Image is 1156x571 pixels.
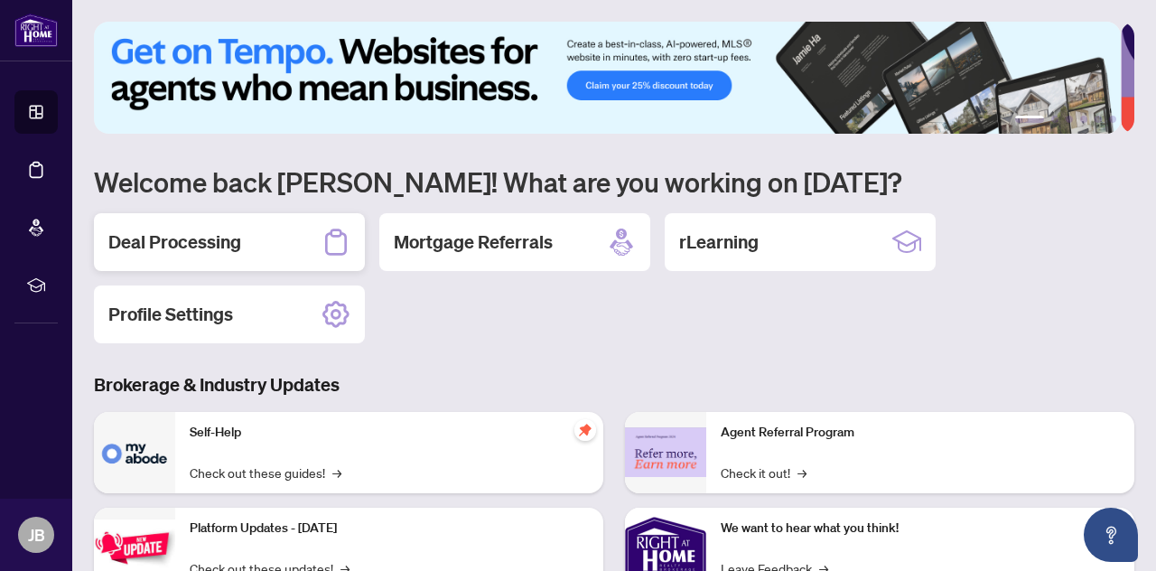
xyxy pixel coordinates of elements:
h2: Deal Processing [108,229,241,255]
img: Slide 0 [94,22,1121,134]
span: JB [28,522,45,548]
img: logo [14,14,58,47]
button: 4 [1080,116,1087,123]
button: Open asap [1084,508,1138,562]
button: 5 [1095,116,1102,123]
button: 3 [1066,116,1073,123]
h2: Profile Settings [108,302,233,327]
span: → [332,463,341,482]
button: 2 [1051,116,1058,123]
a: Check out these guides!→ [190,463,341,482]
button: 1 [1015,116,1044,123]
h2: rLearning [679,229,759,255]
button: 6 [1109,116,1116,123]
span: → [797,463,806,482]
img: Self-Help [94,412,175,493]
h3: Brokerage & Industry Updates [94,372,1134,398]
p: Agent Referral Program [721,423,1120,443]
img: Agent Referral Program [625,427,706,477]
span: pushpin [574,419,596,441]
p: We want to hear what you think! [721,519,1120,538]
a: Check it out!→ [721,463,806,482]
p: Self-Help [190,423,589,443]
p: Platform Updates - [DATE] [190,519,589,538]
h2: Mortgage Referrals [394,229,553,255]
h1: Welcome back [PERSON_NAME]! What are you working on [DATE]? [94,164,1134,199]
